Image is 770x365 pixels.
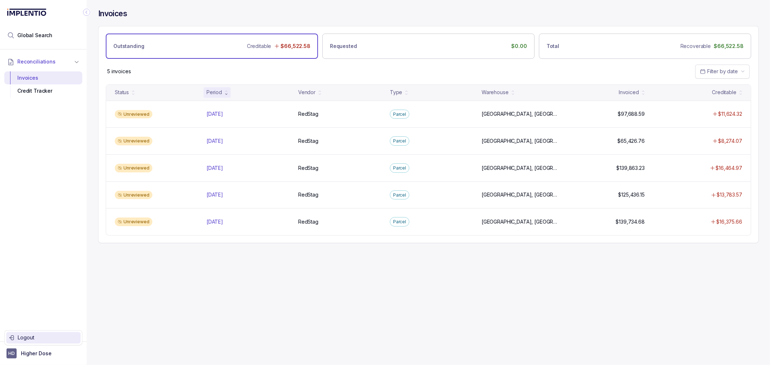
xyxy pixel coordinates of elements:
[115,89,129,96] div: Status
[4,54,82,70] button: Reconciliations
[707,68,738,74] span: Filter by date
[6,348,80,359] button: User initialsHigher Dose
[482,89,509,96] div: Warehouse
[115,110,152,119] div: Unreviewed
[206,164,223,172] p: [DATE]
[206,89,222,96] div: Period
[482,137,559,145] p: [GEOGRAPHIC_DATA], [GEOGRAPHIC_DATA]
[680,43,711,50] p: Recoverable
[393,137,406,145] p: Parcel
[619,89,639,96] div: Invoiced
[712,89,736,96] div: Creditable
[115,164,152,172] div: Unreviewed
[17,58,56,65] span: Reconciliations
[616,218,645,225] p: $139,734.68
[717,191,742,198] p: $13,783.57
[695,65,750,78] button: Date Range Picker
[113,43,144,50] p: Outstanding
[107,68,131,75] p: 5 invoices
[298,110,318,118] p: RedStag
[482,110,559,118] p: [GEOGRAPHIC_DATA], [GEOGRAPHIC_DATA]
[206,110,223,118] p: [DATE]
[17,32,52,39] span: Global Search
[393,164,406,172] p: Parcel
[18,334,78,342] p: Logout
[4,70,82,99] div: Reconciliations
[115,191,152,199] div: Unreviewed
[21,350,51,357] p: Higher Dose
[393,192,406,199] p: Parcel
[206,218,223,225] p: [DATE]
[482,218,559,225] p: [GEOGRAPHIC_DATA], [GEOGRAPHIC_DATA]
[393,111,406,118] p: Parcel
[512,43,527,50] p: $0.00
[718,110,742,118] p: $11,624.32
[298,218,318,225] p: RedStag
[715,164,742,172] p: $16,464.97
[298,89,316,96] div: Vendor
[617,164,645,172] p: $139,863.23
[714,43,744,50] p: $66,522.58
[298,137,318,145] p: RedStag
[482,191,559,198] p: [GEOGRAPHIC_DATA], [GEOGRAPHIC_DATA]
[206,191,223,198] p: [DATE]
[206,137,223,145] p: [DATE]
[6,348,17,359] span: User initials
[298,191,318,198] p: RedStag
[115,217,152,226] div: Unreviewed
[718,137,742,145] p: $8,274.07
[298,164,318,172] p: RedStag
[107,68,131,75] div: Remaining page entries
[330,43,357,50] p: Requested
[547,43,559,50] p: Total
[82,8,91,17] div: Collapse Icon
[280,43,310,50] p: $66,522.58
[617,137,645,145] p: $65,426.76
[700,68,738,75] search: Date Range Picker
[716,218,742,225] p: $16,375.66
[393,218,406,225] p: Parcel
[247,43,271,50] p: Creditable
[10,84,77,97] div: Credit Tracker
[390,89,402,96] div: Type
[482,164,559,172] p: [GEOGRAPHIC_DATA], [GEOGRAPHIC_DATA]
[618,110,645,118] p: $97,688.59
[618,191,645,198] p: $125,436.15
[98,9,127,19] h4: Invoices
[10,71,77,84] div: Invoices
[115,137,152,145] div: Unreviewed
